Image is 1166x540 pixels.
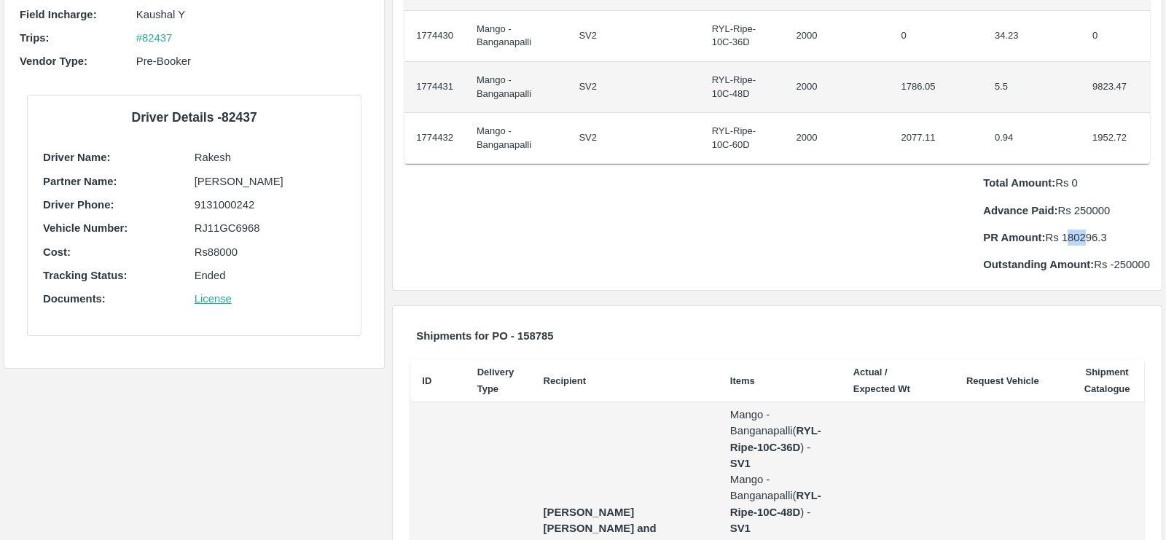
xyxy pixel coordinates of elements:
b: Recipient [544,375,587,386]
p: Mango - Banganapalli ( ) - [730,407,830,471]
p: Rs 180296.3 [983,230,1150,246]
b: Total Amount: [983,177,1055,189]
p: Rs -250000 [983,257,1150,273]
p: Ended [195,267,346,283]
td: Mango - Banganapalli [465,62,567,113]
strong: SV1 [730,523,751,534]
b: Tracking Status: [43,270,127,281]
b: Driver Phone: [43,199,114,211]
p: Pre-Booker [136,53,369,69]
p: Mango - Banganapalli ( ) - [730,471,830,536]
strong: SV1 [730,458,751,469]
b: Actual / Expected Wt [853,367,910,394]
td: RYL-Ripe-10C-60D [700,113,785,164]
p: Rs 0 [983,175,1150,191]
td: SV2 [567,113,700,164]
b: Items [730,375,755,386]
td: 0 [890,11,983,62]
td: SV2 [567,11,700,62]
td: 1786.05 [890,62,983,113]
b: Vendor Type : [20,55,87,67]
b: RYL-Ripe-10C-36D [730,425,821,453]
b: Driver Name: [43,152,110,163]
b: Field Incharge : [20,9,97,20]
td: 2000 [785,113,890,164]
td: 1952.72 [1081,113,1150,164]
b: Outstanding Amount: [983,259,1094,270]
b: Partner Name: [43,176,117,187]
td: 1774432 [404,113,465,164]
h6: Driver Details - 82437 [39,107,349,128]
b: Trips : [20,32,49,44]
td: 5.5 [983,62,1081,113]
td: Mango - Banganapalli [465,113,567,164]
b: Cost: [43,246,71,258]
td: 0 [1081,11,1150,62]
td: Mango - Banganapalli [465,11,567,62]
p: Rakesh [195,149,346,165]
td: 9823.47 [1081,62,1150,113]
a: #82437 [136,32,173,44]
td: 2000 [785,11,890,62]
td: 1774430 [404,11,465,62]
b: PR Amount: [983,232,1045,243]
td: SV2 [567,62,700,113]
td: 2000 [785,62,890,113]
a: License [195,293,232,305]
b: Delivery Type [477,367,514,394]
p: [PERSON_NAME] [195,173,346,189]
b: Shipments for PO - 158785 [416,330,553,342]
b: Shipment Catalogue [1084,367,1130,394]
td: RYL-Ripe-10C-48D [700,62,785,113]
b: Advance Paid: [983,205,1057,216]
b: Vehicle Number: [43,222,128,234]
p: Rs 250000 [983,203,1150,219]
b: Documents: [43,293,106,305]
b: RYL-Ripe-10C-48D [730,490,821,517]
b: ID [422,375,431,386]
td: 34.23 [983,11,1081,62]
td: 2077.11 [890,113,983,164]
p: Kaushal Y [136,7,369,23]
p: 9131000242 [195,197,346,213]
td: 0.94 [983,113,1081,164]
td: RYL-Ripe-10C-36D [700,11,785,62]
p: Rs 88000 [195,244,346,260]
b: Request Vehicle [966,375,1039,386]
p: RJ11GC6968 [195,220,346,236]
td: 1774431 [404,62,465,113]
